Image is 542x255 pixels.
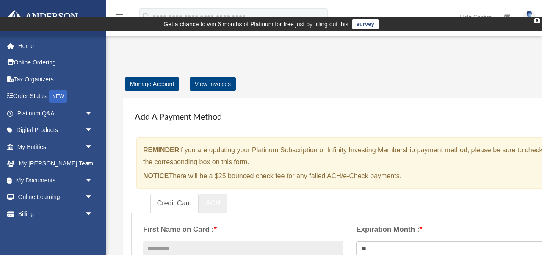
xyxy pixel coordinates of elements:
a: Online Ordering [6,54,106,71]
a: Platinum Q&Aarrow_drop_down [6,105,106,122]
span: arrow_drop_down [85,172,102,189]
i: menu [114,12,124,22]
a: ACH [199,194,227,213]
a: Billingarrow_drop_down [6,205,106,222]
a: Credit Card [150,194,199,213]
a: Manage Account [125,77,179,91]
strong: NOTICE [143,172,169,179]
a: My Entitiesarrow_drop_down [6,138,106,155]
img: Anderson Advisors Platinum Portal [4,10,80,27]
a: $Open Invoices [12,222,106,240]
span: $ [25,226,29,236]
div: NEW [49,90,67,103]
span: arrow_drop_down [85,122,102,139]
a: survey [352,19,379,29]
div: close [534,18,540,23]
a: Home [6,37,106,54]
label: First Name on Card : [143,223,343,236]
a: My Documentsarrow_drop_down [6,172,106,189]
span: arrow_drop_down [85,105,102,122]
a: Order StatusNEW [6,88,106,105]
a: menu [114,15,124,22]
span: arrow_drop_down [85,205,102,223]
a: My [PERSON_NAME] Teamarrow_drop_down [6,155,106,172]
div: Get a chance to win 6 months of Platinum for free just by filling out this [163,19,348,29]
span: arrow_drop_down [85,138,102,156]
a: Tax Organizers [6,71,106,88]
span: arrow_drop_down [85,155,102,173]
i: search [141,11,151,21]
a: View Invoices [190,77,236,91]
strong: REMINDER [143,146,179,154]
img: User Pic [523,11,536,23]
a: Online Learningarrow_drop_down [6,189,106,206]
span: arrow_drop_down [85,189,102,206]
a: Digital Productsarrow_drop_down [6,122,106,139]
